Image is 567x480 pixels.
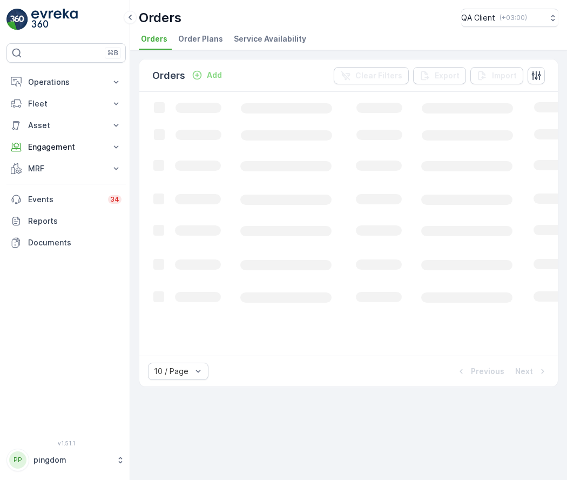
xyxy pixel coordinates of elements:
[207,70,222,81] p: Add
[9,451,26,469] div: PP
[110,195,119,204] p: 34
[28,163,104,174] p: MRF
[28,77,104,88] p: Operations
[355,70,402,81] p: Clear Filters
[470,67,523,84] button: Import
[6,115,126,136] button: Asset
[6,449,126,471] button: PPpingdom
[471,366,504,377] p: Previous
[6,158,126,179] button: MRF
[28,120,104,131] p: Asset
[6,232,126,254] a: Documents
[6,210,126,232] a: Reports
[187,69,226,82] button: Add
[6,93,126,115] button: Fleet
[6,189,126,210] a: Events34
[6,71,126,93] button: Operations
[515,366,533,377] p: Next
[500,14,527,22] p: ( +03:00 )
[514,365,549,378] button: Next
[6,9,28,30] img: logo
[107,49,118,57] p: ⌘B
[6,136,126,158] button: Engagement
[6,440,126,446] span: v 1.51.1
[28,237,122,248] p: Documents
[28,98,104,109] p: Fleet
[152,68,185,83] p: Orders
[334,67,409,84] button: Clear Filters
[28,194,102,205] p: Events
[141,34,167,44] span: Orders
[435,70,460,81] p: Export
[28,216,122,226] p: Reports
[461,9,558,27] button: QA Client(+03:00)
[234,34,306,44] span: Service Availability
[31,9,78,30] img: logo_light-DOdMpM7g.png
[492,70,517,81] p: Import
[413,67,466,84] button: Export
[178,34,223,44] span: Order Plans
[139,9,181,26] p: Orders
[33,455,111,465] p: pingdom
[461,12,495,23] p: QA Client
[455,365,505,378] button: Previous
[28,142,104,152] p: Engagement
